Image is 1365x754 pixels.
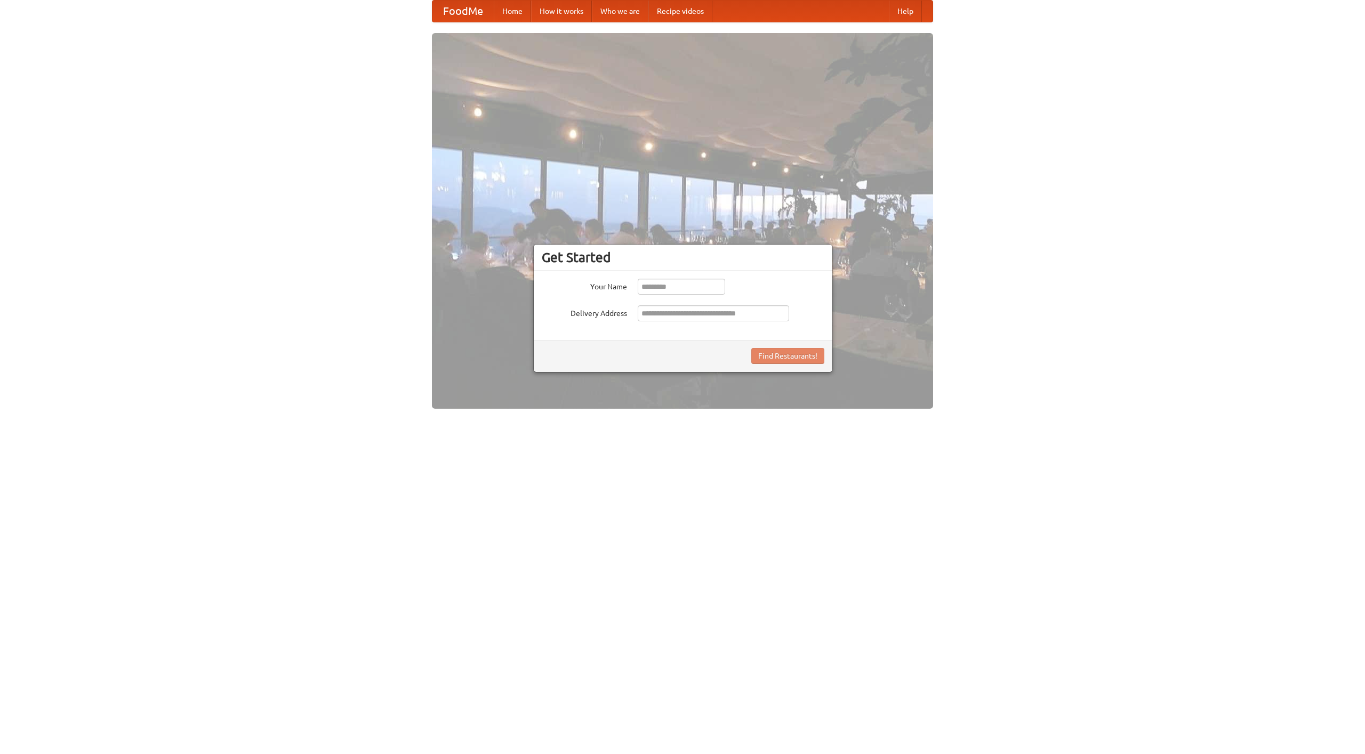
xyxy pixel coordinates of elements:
a: Home [494,1,531,22]
label: Delivery Address [542,305,627,319]
a: Who we are [592,1,648,22]
button: Find Restaurants! [751,348,824,364]
label: Your Name [542,279,627,292]
a: FoodMe [432,1,494,22]
h3: Get Started [542,249,824,265]
a: Help [889,1,922,22]
a: How it works [531,1,592,22]
a: Recipe videos [648,1,712,22]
